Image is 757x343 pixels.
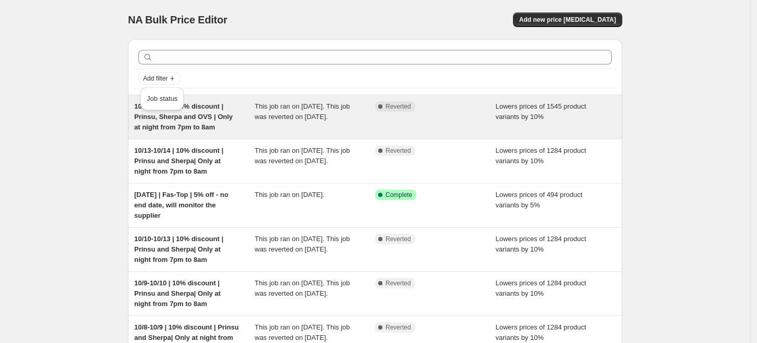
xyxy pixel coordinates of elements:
span: Lowers prices of 1284 product variants by 10% [496,323,586,341]
button: Add new price [MEDICAL_DATA] [513,12,622,27]
span: 10/9-10/10 | 10% discount | Prinsu and Sherpa| Only at night from 7pm to 8am [134,279,221,308]
button: Add filter [138,72,180,85]
span: Reverted [386,279,411,287]
span: Reverted [386,147,411,155]
span: Reverted [386,235,411,243]
span: Reverted [386,323,411,332]
span: Lowers prices of 1284 product variants by 10% [496,235,586,253]
span: Lowers prices of 1284 product variants by 10% [496,147,586,165]
span: This job ran on [DATE]. This job was reverted on [DATE]. [255,279,350,297]
span: Job status [147,95,177,102]
span: Add filter [143,74,168,83]
span: This job ran on [DATE]. This job was reverted on [DATE]. [255,323,350,341]
span: This job ran on [DATE]. [255,191,325,199]
span: Lowers prices of 1284 product variants by 10% [496,279,586,297]
span: 10/10-10/13 | 10% discount | Prinsu and Sherpa| Only at night from 7pm to 8am [134,235,223,263]
span: This job ran on [DATE]. This job was reverted on [DATE]. [255,102,350,121]
span: Lowers prices of 494 product variants by 5% [496,191,583,209]
span: This job ran on [DATE]. This job was reverted on [DATE]. [255,235,350,253]
span: Reverted [386,102,411,111]
span: This job ran on [DATE]. This job was reverted on [DATE]. [255,147,350,165]
span: Lowers prices of 1545 product variants by 10% [496,102,586,121]
span: NA Bulk Price Editor [128,14,227,25]
span: 10/14-10/15 | 10% discount | Prinsu, Sherpa and OVS | Only at night from 7pm to 8am [134,102,233,131]
span: Complete [386,191,412,199]
span: 10/13-10/14 | 10% discount | Prinsu and Sherpa| Only at night from 7pm to 8am [134,147,223,175]
span: Add new price [MEDICAL_DATA] [519,16,616,24]
span: [DATE] | Fas-Top | 5% off - no end date, will monitor the supplier [134,191,228,219]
